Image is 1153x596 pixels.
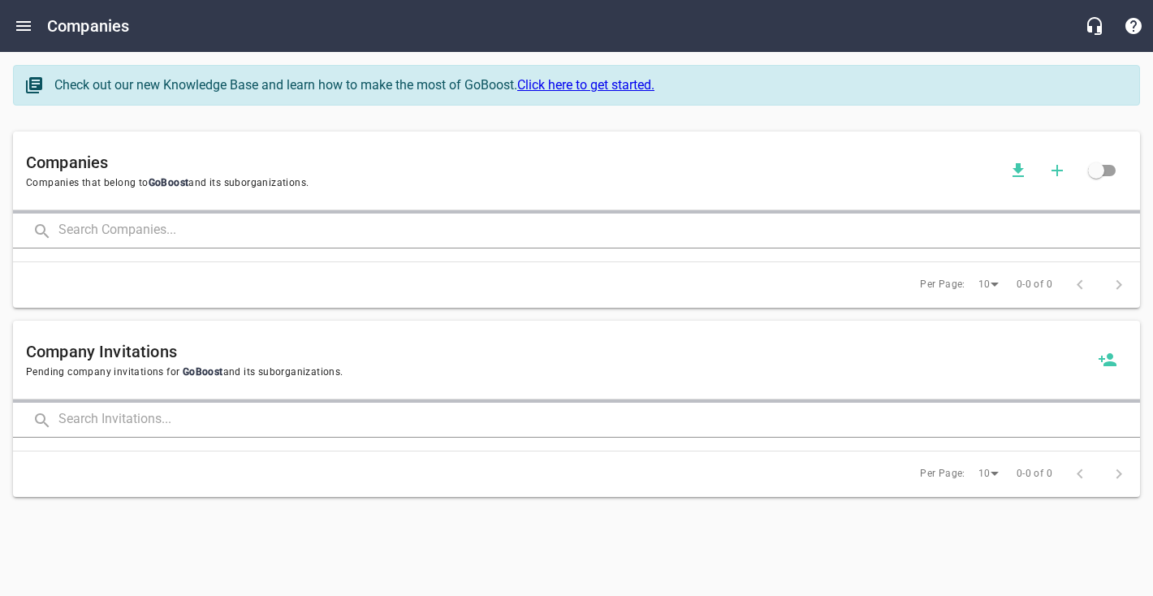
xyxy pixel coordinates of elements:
a: Click here to get started. [517,77,654,93]
div: 10 [972,274,1004,296]
button: Support Portal [1114,6,1153,45]
span: Per Page: [920,466,965,482]
span: 0-0 of 0 [1017,466,1052,482]
div: Check out our new Knowledge Base and learn how to make the most of GoBoost. [54,76,1123,95]
input: Search Invitations... [58,403,1140,438]
span: GoBoost [179,366,222,378]
span: Pending company invitations for and its suborganizations. [26,365,1088,381]
span: Per Page: [920,277,965,293]
span: Companies that belong to and its suborganizations. [26,175,999,192]
div: 10 [972,463,1004,485]
button: Invite a new company [1088,340,1127,379]
h6: Companies [26,149,999,175]
button: Add a new company [1038,151,1077,190]
button: Live Chat [1075,6,1114,45]
button: Download companies [999,151,1038,190]
h6: Companies [47,13,129,39]
span: 0-0 of 0 [1017,277,1052,293]
span: Click to view all companies [1077,151,1116,190]
span: GoBoost [149,177,189,188]
button: Open drawer [4,6,43,45]
input: Search Companies... [58,214,1140,248]
h6: Company Invitations [26,339,1088,365]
